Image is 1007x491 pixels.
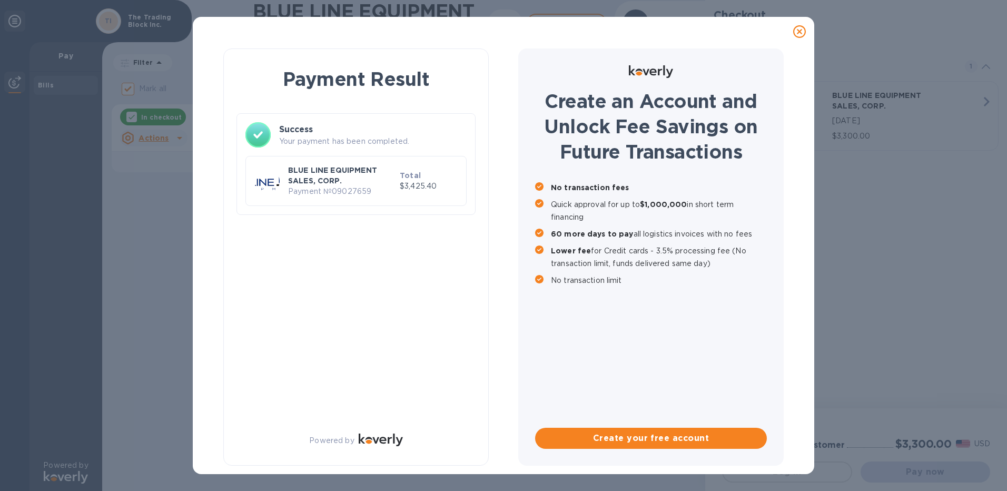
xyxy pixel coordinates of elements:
[551,274,767,287] p: No transaction limit
[279,136,467,147] p: Your payment has been completed.
[640,200,687,209] b: $1,000,000
[551,228,767,240] p: all logistics invoices with no fees
[551,247,591,255] b: Lower fee
[551,244,767,270] p: for Credit cards - 3.5% processing fee (No transaction limit, funds delivered same day)
[629,65,673,78] img: Logo
[544,432,758,445] span: Create your free account
[288,186,396,197] p: Payment № 09027659
[551,198,767,223] p: Quick approval for up to in short term financing
[400,171,421,180] b: Total
[535,89,767,164] h1: Create an Account and Unlock Fee Savings on Future Transactions
[535,428,767,449] button: Create your free account
[288,165,396,186] p: BLUE LINE EQUIPMENT SALES, CORP.
[309,435,354,446] p: Powered by
[551,183,629,192] b: No transaction fees
[279,123,467,136] h3: Success
[359,434,403,446] img: Logo
[400,181,458,192] p: $3,425.40
[241,66,471,92] h1: Payment Result
[551,230,634,238] b: 60 more days to pay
